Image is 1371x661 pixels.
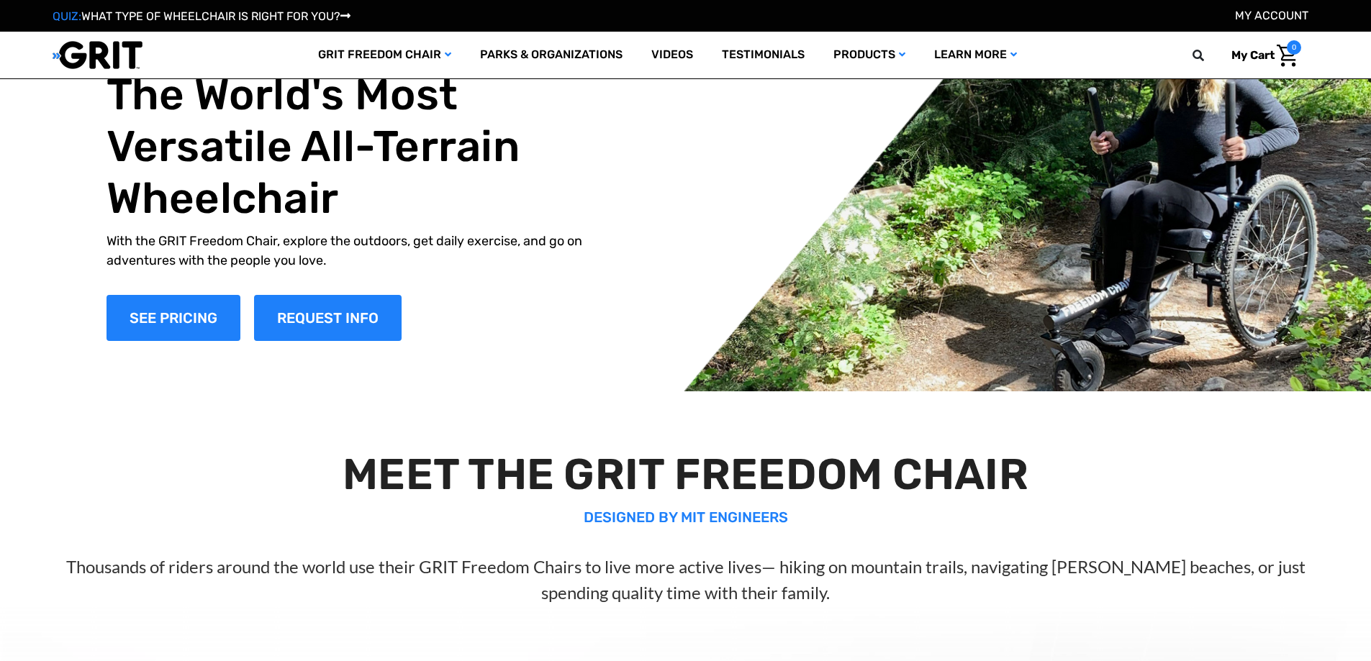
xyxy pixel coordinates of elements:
[107,69,615,224] h1: The World's Most Versatile All-Terrain Wheelchair
[53,9,350,23] a: QUIZ:WHAT TYPE OF WHEELCHAIR IS RIGHT FOR YOU?
[53,40,142,70] img: GRIT All-Terrain Wheelchair and Mobility Equipment
[819,32,920,78] a: Products
[1235,9,1308,22] a: Account
[1221,40,1301,70] a: Cart with 0 items
[107,295,240,341] a: Shop Now
[107,232,615,270] p: With the GRIT Freedom Chair, explore the outdoors, get daily exercise, and go on adventures with ...
[1287,40,1301,55] span: 0
[1199,40,1221,70] input: Search
[466,32,637,78] a: Parks & Organizations
[637,32,707,78] a: Videos
[254,295,402,341] a: Slide number 1, Request Information
[35,554,1337,606] p: Thousands of riders around the world use their GRIT Freedom Chairs to live more active lives— hik...
[35,449,1337,501] h2: MEET THE GRIT FREEDOM CHAIR
[35,506,1337,528] p: DESIGNED BY MIT ENGINEERS
[1231,48,1275,62] span: My Cart
[707,32,819,78] a: Testimonials
[920,32,1031,78] a: Learn More
[1277,45,1298,67] img: Cart
[53,9,81,23] span: QUIZ:
[304,32,466,78] a: GRIT Freedom Chair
